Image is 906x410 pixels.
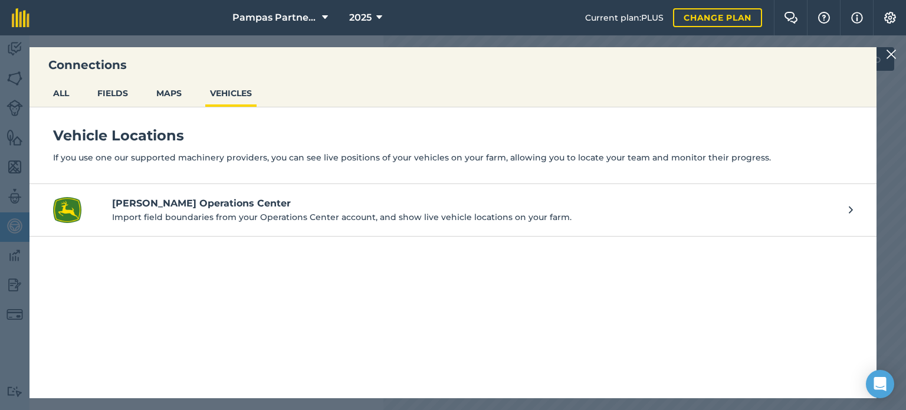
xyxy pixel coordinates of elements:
h3: Connections [29,57,877,73]
div: Open Intercom Messenger [866,370,894,398]
button: ALL [48,82,74,104]
p: Import field boundaries from your Operations Center account, and show live vehicle locations on y... [112,211,837,224]
span: Pampas Partnership [232,11,317,25]
button: VEHICLES [205,82,257,104]
h4: [PERSON_NAME] Operations Center [112,196,837,211]
img: fieldmargin Logo [12,8,29,27]
img: A question mark icon [817,12,831,24]
span: Current plan : PLUS [585,11,664,24]
img: Two speech bubbles overlapping with the left bubble in the forefront [784,12,798,24]
button: FIELDS [93,82,133,104]
span: 2025 [349,11,372,25]
button: MAPS [152,82,186,104]
img: svg+xml;base64,PHN2ZyB4bWxucz0iaHR0cDovL3d3dy53My5vcmcvMjAwMC9zdmciIHdpZHRoPSIyMiIgaGVpZ2h0PSIzMC... [886,47,897,61]
h4: Vehicle Locations [53,126,853,145]
img: A cog icon [883,12,897,24]
img: svg+xml;base64,PHN2ZyB4bWxucz0iaHR0cDovL3d3dy53My5vcmcvMjAwMC9zdmciIHdpZHRoPSIxNyIgaGVpZ2h0PSIxNy... [851,11,863,25]
a: Change plan [673,8,762,27]
p: If you use one our supported machinery providers, you can see live positions of your vehicles on ... [53,151,853,164]
img: John Deere Operations Center logo [53,196,81,224]
a: John Deere Operations Center logo[PERSON_NAME] Operations CenterImport field boundaries from your... [29,184,877,237]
